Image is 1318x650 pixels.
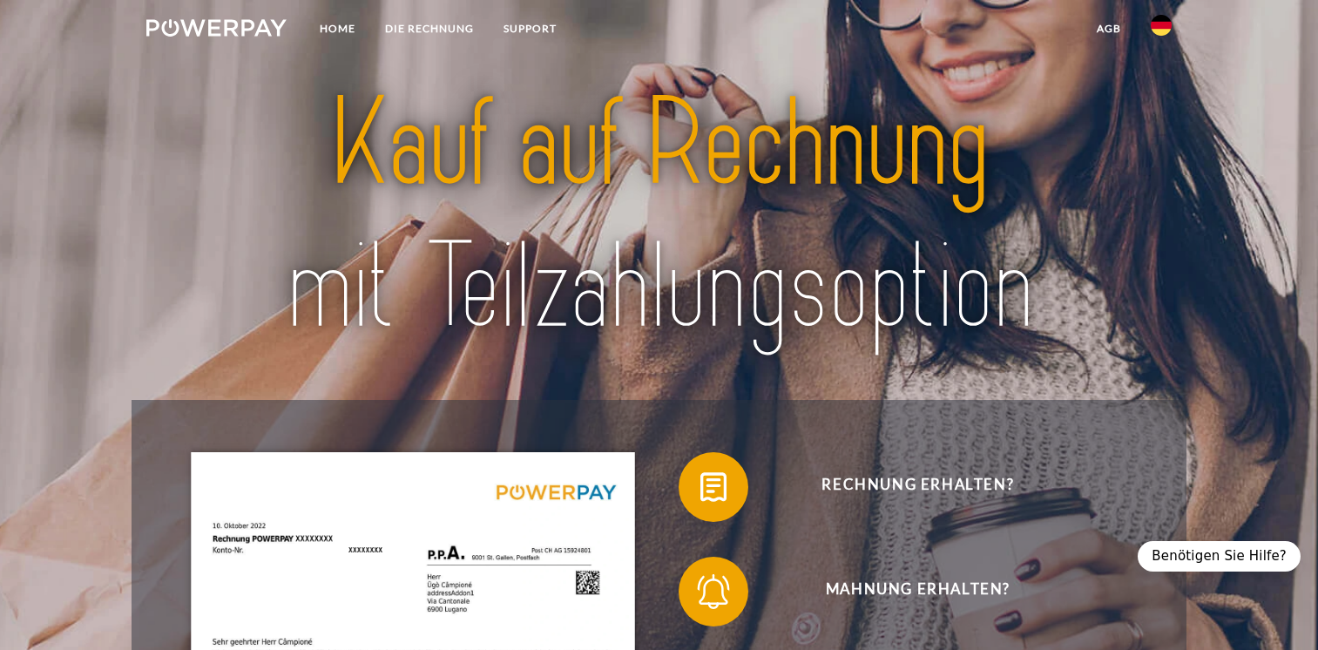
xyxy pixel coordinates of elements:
img: qb_bell.svg [692,570,735,613]
span: Rechnung erhalten? [705,452,1132,522]
img: qb_bill.svg [692,465,735,509]
a: Home [305,13,370,44]
img: logo-powerpay-white.svg [146,19,287,37]
a: SUPPORT [489,13,571,44]
button: Rechnung erhalten? [679,452,1132,522]
img: de [1151,15,1172,36]
a: DIE RECHNUNG [370,13,489,44]
img: title-powerpay_de.svg [197,65,1121,367]
span: Mahnung erhalten? [705,557,1132,626]
div: Benötigen Sie Hilfe? [1138,541,1301,572]
a: agb [1082,13,1136,44]
button: Mahnung erhalten? [679,557,1132,626]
